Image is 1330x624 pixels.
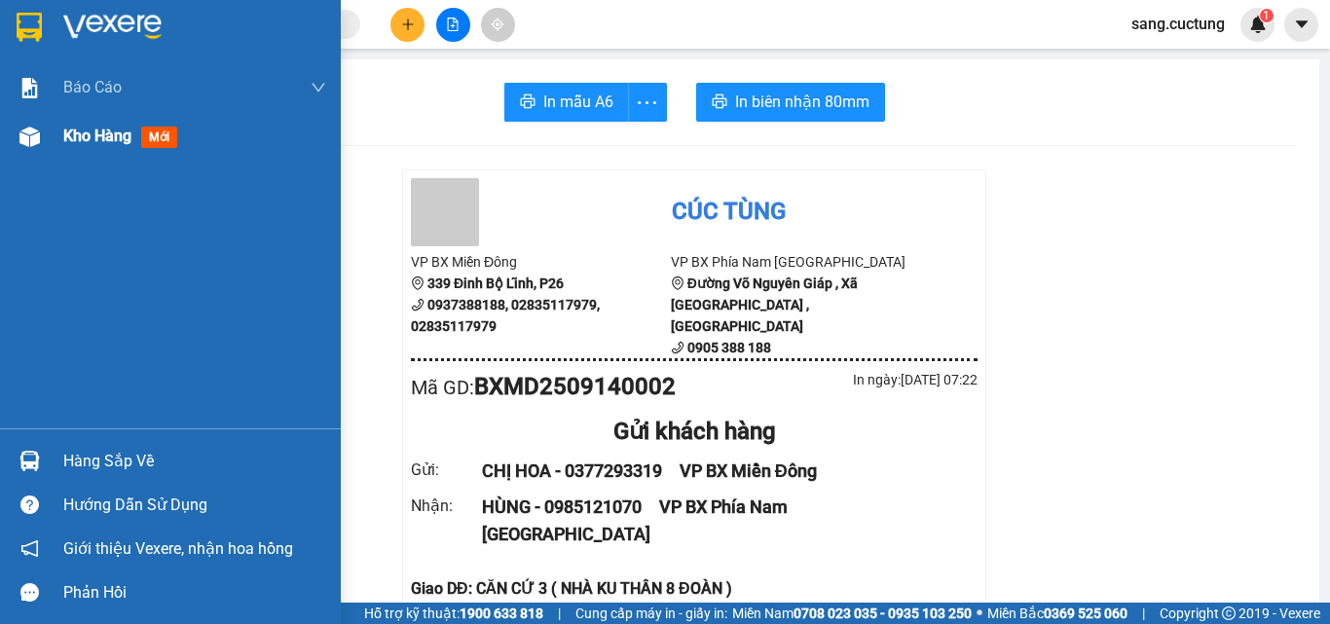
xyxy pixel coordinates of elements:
span: phone [671,341,684,354]
strong: 0369 525 060 [1044,606,1127,621]
div: Hàng sắp về [63,447,326,476]
span: Cung cấp máy in - giấy in: [575,603,727,624]
span: environment [411,276,425,290]
span: printer [712,93,727,112]
li: VP BX Phía Nam [GEOGRAPHIC_DATA] [671,251,931,273]
span: | [1142,603,1145,624]
span: Mã GD : [411,376,474,399]
span: message [20,583,39,602]
div: In ngày: [DATE] 07:22 [694,369,978,390]
span: environment [134,108,148,122]
span: notification [20,539,39,558]
div: Giao DĐ: CĂN CỨ 3 ( NHÀ KU THÂN 8 ĐOÀN ) [411,576,978,601]
button: caret-down [1284,8,1318,42]
span: sang.cuctung [1116,12,1240,36]
b: 0937388188, 02835117979, 02835117979 [411,297,600,334]
span: Báo cáo [63,75,122,99]
span: question-circle [20,496,39,514]
span: Giới thiệu Vexere, nhận hoa hồng [63,536,293,561]
span: caret-down [1293,16,1311,33]
span: Kho hàng [63,127,131,145]
span: down [311,80,326,95]
strong: 1900 633 818 [460,606,543,621]
div: Hướng dẫn sử dụng [63,491,326,520]
span: printer [520,93,536,112]
span: 1 [1263,9,1270,22]
button: aim [481,8,515,42]
span: mới [141,127,177,148]
span: Miền Nam [732,603,972,624]
div: Gửi khách hàng [411,414,978,451]
button: more [628,83,667,122]
b: BXMD2509140002 [474,373,676,400]
strong: 0708 023 035 - 0935 103 250 [794,606,972,621]
span: In mẫu A6 [543,90,613,114]
img: solution-icon [19,78,40,98]
b: QL1A, TT Ninh Hoà [134,107,240,144]
div: Nhận : [411,494,482,518]
b: 339 Đinh Bộ Lĩnh, P26 [427,275,564,291]
b: Đường Võ Nguyên Giáp , Xã [GEOGRAPHIC_DATA] , [GEOGRAPHIC_DATA] [671,275,858,334]
span: plus [401,18,415,31]
img: icon-new-feature [1249,16,1267,33]
li: VP BX Miền Đông [411,251,671,273]
div: Phản hồi [63,578,326,607]
b: 0905 388 188 [687,340,771,355]
span: file-add [446,18,460,31]
img: logo-vxr [17,13,42,42]
button: printerIn mẫu A6 [504,83,629,122]
span: ⚪️ [977,609,982,617]
span: environment [671,276,684,290]
span: aim [491,18,504,31]
span: Hỗ trợ kỹ thuật: [364,603,543,624]
span: In biên nhận 80mm [735,90,869,114]
div: HÙNG - 0985121070 VP BX Phía Nam [GEOGRAPHIC_DATA] [482,494,954,549]
b: 339 Đinh Bộ Lĩnh, P26 [10,107,102,144]
button: file-add [436,8,470,42]
span: copyright [1222,606,1236,620]
span: Miền Bắc [987,603,1127,624]
span: | [558,603,561,624]
div: Cúc Tùng [672,194,786,231]
div: Gửi : [411,458,482,482]
span: environment [10,108,23,122]
li: VP BX Ninh Hoà [134,83,259,104]
img: warehouse-icon [19,451,40,471]
span: phone [411,298,425,312]
sup: 1 [1260,9,1274,22]
span: more [629,91,666,115]
img: warehouse-icon [19,127,40,147]
button: plus [390,8,425,42]
div: CHỊ HOA - 0377293319 VP BX Miền Đông [482,458,954,485]
button: printerIn biên nhận 80mm [696,83,885,122]
li: VP BX Miền Đông [10,83,134,104]
li: Cúc Tùng [10,10,282,47]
